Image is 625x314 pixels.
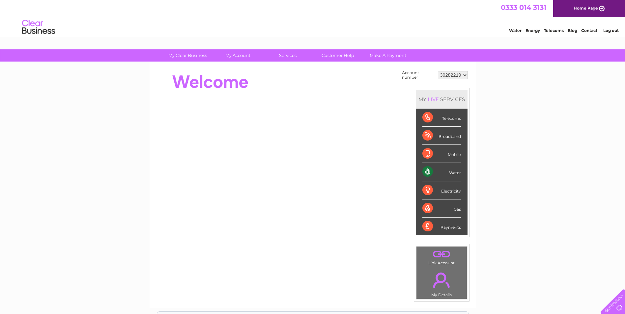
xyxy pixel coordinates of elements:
div: Clear Business is a trading name of Verastar Limited (registered in [GEOGRAPHIC_DATA] No. 3667643... [157,4,469,32]
td: Link Account [416,246,467,267]
a: 0333 014 3131 [501,3,546,12]
div: Payments [422,218,461,235]
div: Gas [422,199,461,218]
div: Telecoms [422,109,461,127]
a: Water [509,28,522,33]
a: My Account [211,49,265,62]
a: Energy [526,28,540,33]
div: MY SERVICES [416,90,468,109]
a: Make A Payment [361,49,415,62]
a: Log out [603,28,619,33]
div: Mobile [422,145,461,163]
a: . [418,248,465,260]
td: My Details [416,267,467,299]
div: Broadband [422,127,461,145]
div: Water [422,163,461,181]
div: Electricity [422,181,461,199]
a: Customer Help [311,49,365,62]
td: Account number [400,69,436,81]
a: . [418,269,465,292]
a: Contact [581,28,597,33]
a: Telecoms [544,28,564,33]
div: LIVE [426,96,440,102]
a: My Clear Business [160,49,215,62]
img: logo.png [22,17,55,37]
a: Blog [568,28,577,33]
a: Services [261,49,315,62]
